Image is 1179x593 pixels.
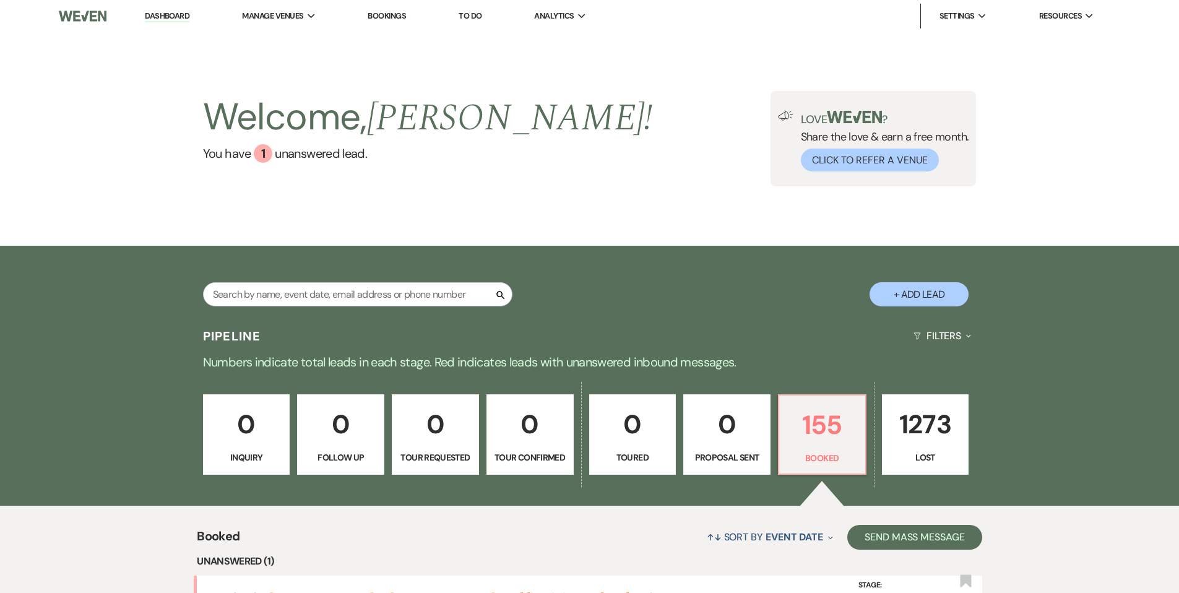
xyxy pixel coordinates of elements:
[801,149,939,171] button: Click to Refer a Venue
[890,404,961,445] p: 1273
[211,451,282,464] p: Inquiry
[691,451,762,464] p: Proposal Sent
[702,521,838,553] button: Sort By Event Date
[203,394,290,475] a: 0Inquiry
[787,451,858,465] p: Booked
[1039,10,1082,22] span: Resources
[787,404,858,446] p: 155
[534,10,574,22] span: Analytics
[297,394,384,475] a: 0Follow Up
[691,404,762,445] p: 0
[778,111,793,121] img: loud-speaker-illustration.svg
[59,3,106,29] img: Weven Logo
[801,111,969,125] p: Love ?
[589,394,676,475] a: 0Toured
[368,11,406,21] a: Bookings
[254,144,272,163] div: 1
[597,404,668,445] p: 0
[494,404,566,445] p: 0
[305,451,376,464] p: Follow Up
[203,282,512,306] input: Search by name, event date, email address or phone number
[203,144,653,163] a: You have 1 unanswered lead.
[459,11,482,21] a: To Do
[144,352,1035,372] p: Numbers indicate total leads in each stage. Red indicates leads with unanswered inbound messages.
[766,530,823,543] span: Event Date
[683,394,771,475] a: 0Proposal Sent
[882,394,969,475] a: 1273Lost
[890,451,961,464] p: Lost
[392,394,479,475] a: 0Tour Requested
[197,553,982,569] li: Unanswered (1)
[367,90,653,147] span: [PERSON_NAME] !
[707,530,722,543] span: ↑↓
[494,451,566,464] p: Tour Confirmed
[400,451,471,464] p: Tour Requested
[778,394,866,475] a: 155Booked
[939,10,975,22] span: Settings
[847,525,982,550] button: Send Mass Message
[909,319,976,352] button: Filters
[197,527,240,553] span: Booked
[858,579,951,592] label: Stage:
[486,394,574,475] a: 0Tour Confirmed
[400,404,471,445] p: 0
[305,404,376,445] p: 0
[203,91,653,144] h2: Welcome,
[145,11,189,22] a: Dashboard
[211,404,282,445] p: 0
[597,451,668,464] p: Toured
[242,10,303,22] span: Manage Venues
[793,111,969,171] div: Share the love & earn a free month.
[827,111,882,123] img: weven-logo-green.svg
[203,327,261,345] h3: Pipeline
[870,282,969,306] button: + Add Lead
